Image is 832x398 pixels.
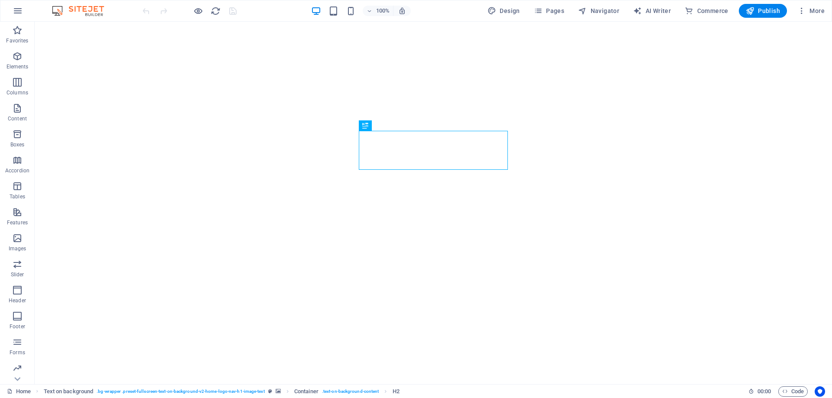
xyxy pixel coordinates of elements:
nav: breadcrumb [44,386,400,397]
p: Boxes [10,141,25,148]
p: Header [9,297,26,304]
p: Elements [6,63,29,70]
i: On resize automatically adjust zoom level to fit chosen device. [398,7,406,15]
button: 100% [363,6,393,16]
a: Click to cancel selection. Double-click to open Pages [7,386,31,397]
div: Design (Ctrl+Alt+Y) [484,4,523,18]
span: . text-on-background-content [322,386,379,397]
span: Design [487,6,520,15]
p: Slider [11,271,24,278]
p: Tables [10,193,25,200]
p: Forms [10,349,25,356]
span: Commerce [685,6,728,15]
button: Navigator [575,4,623,18]
button: Publish [739,4,787,18]
h6: Session time [748,386,771,397]
p: Favorites [6,37,28,44]
span: Click to select. Double-click to edit [44,386,94,397]
span: . bg-wrapper .preset-fullscreen-text-on-background-v2-home-logo-nav-h1-image-text [97,386,264,397]
button: Commerce [681,4,732,18]
span: Navigator [578,6,619,15]
span: Click to select. Double-click to edit [393,386,400,397]
h6: 100% [376,6,390,16]
p: Accordion [5,167,29,174]
button: Click here to leave preview mode and continue editing [193,6,203,16]
span: Code [782,386,804,397]
span: AI Writer [633,6,671,15]
p: Content [8,115,27,122]
span: More [797,6,825,15]
span: : [764,388,765,395]
p: Footer [10,323,25,330]
span: 00 00 [757,386,771,397]
p: Features [7,219,28,226]
button: More [794,4,828,18]
button: Design [484,4,523,18]
p: Images [9,245,26,252]
button: reload [210,6,221,16]
span: Publish [746,6,780,15]
i: This element contains a background [276,389,281,394]
button: Code [778,386,808,397]
button: Pages [530,4,568,18]
i: Reload page [211,6,221,16]
i: This element is a customizable preset [268,389,272,394]
p: Columns [6,89,28,96]
button: AI Writer [630,4,674,18]
button: Usercentrics [815,386,825,397]
span: Pages [534,6,564,15]
span: Click to select. Double-click to edit [294,386,318,397]
img: Editor Logo [50,6,115,16]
